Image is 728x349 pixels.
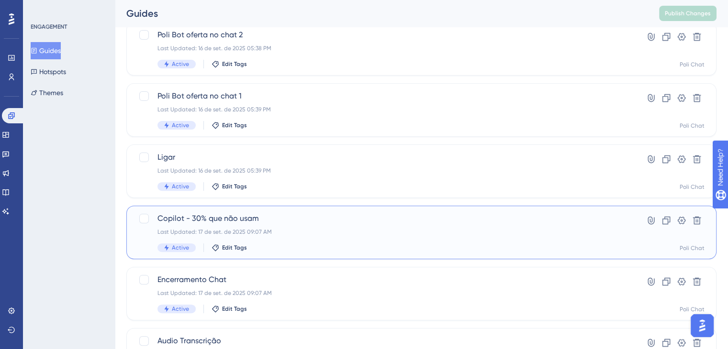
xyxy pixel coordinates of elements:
[680,61,705,68] div: Poli Chat
[222,244,247,251] span: Edit Tags
[680,244,705,252] div: Poli Chat
[212,121,247,129] button: Edit Tags
[157,90,609,102] span: Poli Bot oferta no chat 1
[157,335,609,347] span: Audio Transcrição
[688,311,717,340] iframe: UserGuiding AI Assistant Launcher
[222,305,247,313] span: Edit Tags
[157,106,609,113] div: Last Updated: 16 de set. de 2025 05:39 PM
[172,244,189,251] span: Active
[172,183,189,190] span: Active
[157,29,609,41] span: Poli Bot oferta no chat 2
[659,6,717,21] button: Publish Changes
[157,289,609,297] div: Last Updated: 17 de set. de 2025 09:07 AM
[172,60,189,68] span: Active
[680,122,705,130] div: Poli Chat
[157,228,609,236] div: Last Updated: 17 de set. de 2025 09:07 AM
[222,60,247,68] span: Edit Tags
[172,305,189,313] span: Active
[31,63,66,80] button: Hotspots
[31,42,61,59] button: Guides
[212,183,247,190] button: Edit Tags
[222,121,247,129] span: Edit Tags
[31,23,67,31] div: ENGAGEMENT
[22,2,60,14] span: Need Help?
[665,10,711,17] span: Publish Changes
[157,167,609,174] div: Last Updated: 16 de set. de 2025 05:39 PM
[157,44,609,52] div: Last Updated: 16 de set. de 2025 05:38 PM
[157,274,609,285] span: Encerramento Chat
[212,244,247,251] button: Edit Tags
[680,183,705,191] div: Poli Chat
[172,121,189,129] span: Active
[126,7,635,20] div: Guides
[157,152,609,163] span: Ligar
[212,305,247,313] button: Edit Tags
[680,305,705,313] div: Poli Chat
[222,183,247,190] span: Edit Tags
[31,84,63,101] button: Themes
[157,213,609,224] span: Copilot - 30% que não usam
[212,60,247,68] button: Edit Tags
